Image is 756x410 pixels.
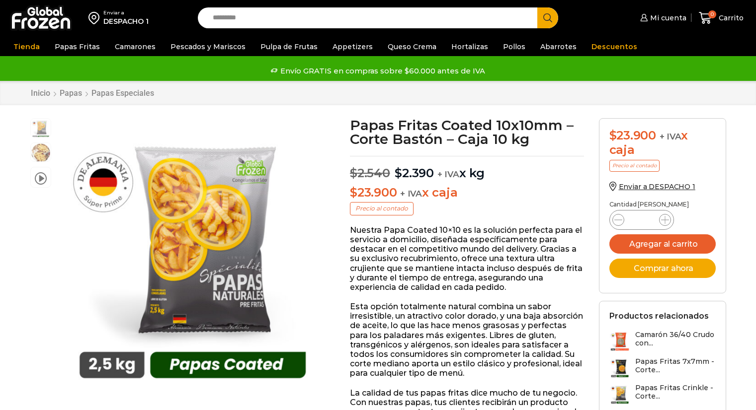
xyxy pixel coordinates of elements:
[660,132,681,141] span: + IVA
[88,9,103,26] img: address-field-icon.svg
[50,37,105,56] a: Papas Fritas
[696,6,746,30] a: 0 Carrito
[350,302,584,378] p: Esta opción totalmente natural combina un sabor irresistible, un atractivo color dorado, y una ba...
[609,128,617,142] span: $
[328,37,378,56] a: Appetizers
[350,185,357,200] span: $
[609,129,716,157] div: x caja
[350,186,584,200] p: x caja
[609,182,695,191] a: Enviar a DESPACHO 1
[635,331,716,347] h3: Camarón 36/40 Crudo con...
[350,166,357,180] span: $
[31,143,51,163] span: 10×10
[395,166,402,180] span: $
[446,37,493,56] a: Hortalizas
[8,37,45,56] a: Tienda
[437,169,459,179] span: + IVA
[350,156,584,181] p: x kg
[609,234,716,254] button: Agregar al carrito
[587,37,642,56] a: Descuentos
[30,88,51,98] a: Inicio
[609,331,716,352] a: Camarón 36/40 Crudo con...
[635,384,716,401] h3: Papas Fritas Crinkle - Corte...
[609,311,709,321] h2: Productos relacionados
[103,9,149,16] div: Enviar a
[91,88,155,98] a: Papas Especiales
[31,119,51,138] span: coated
[56,118,329,391] div: 1 / 3
[619,182,695,191] span: Enviar a DESPACHO 1
[708,10,716,18] span: 0
[255,37,323,56] a: Pulpa de Frutas
[400,189,422,199] span: + IVA
[110,37,161,56] a: Camarones
[59,88,83,98] a: Papas
[350,185,397,200] bdi: 23.900
[350,166,390,180] bdi: 2.540
[716,13,744,23] span: Carrito
[609,259,716,278] button: Comprar ahora
[395,166,434,180] bdi: 2.390
[498,37,530,56] a: Pollos
[56,118,329,391] img: coated
[609,160,660,172] p: Precio al contado
[648,13,686,23] span: Mi cuenta
[632,213,651,227] input: Product quantity
[537,7,558,28] button: Search button
[609,201,716,208] p: Cantidad [PERSON_NAME]
[103,16,149,26] div: DESPACHO 1
[638,8,686,28] a: Mi cuenta
[635,357,716,374] h3: Papas Fritas 7x7mm - Corte...
[166,37,251,56] a: Pescados y Mariscos
[383,37,441,56] a: Queso Crema
[350,118,584,146] h1: Papas Fritas Coated 10x10mm – Corte Bastón – Caja 10 kg
[350,202,414,215] p: Precio al contado
[30,88,155,98] nav: Breadcrumb
[350,225,584,292] p: Nuestra Papa Coated 10×10 es la solución perfecta para el servicio a domicilio, diseñada específi...
[535,37,582,56] a: Abarrotes
[609,128,656,142] bdi: 23.900
[609,384,716,405] a: Papas Fritas Crinkle - Corte...
[609,357,716,379] a: Papas Fritas 7x7mm - Corte...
